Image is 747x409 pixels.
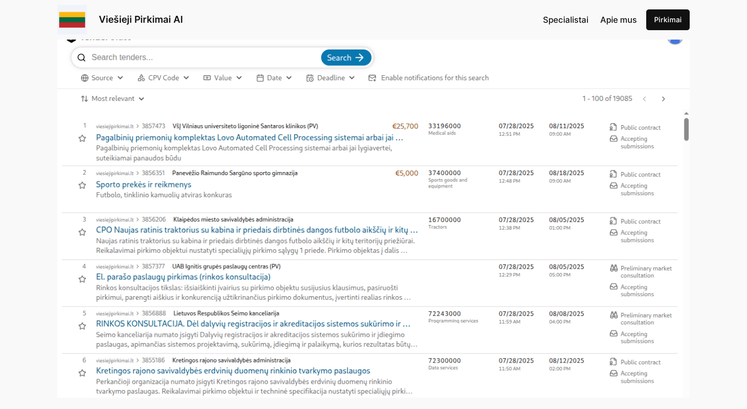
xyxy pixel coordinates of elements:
nav: Navigation [543,13,637,26]
span: Specialistai [543,15,588,25]
a: Specialistai [543,13,588,26]
span: Apie mus [600,15,637,25]
a: Pirkimai [646,9,690,30]
a: Viešieji Pirkimai AI [99,13,183,25]
img: Viešieji pirkimai logo [57,5,87,35]
a: Apie mus [600,13,637,26]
